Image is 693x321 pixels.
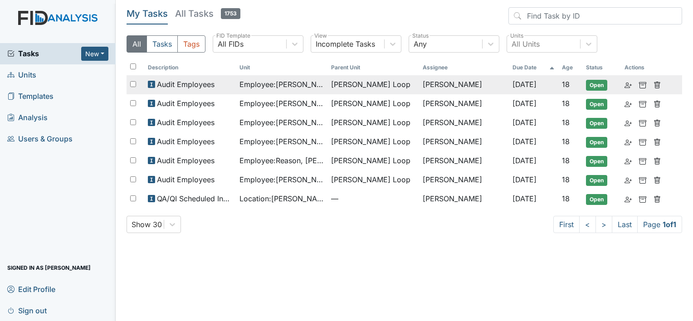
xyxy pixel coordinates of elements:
[132,219,162,230] div: Show 30
[7,132,73,146] span: Users & Groups
[654,98,661,109] a: Delete
[639,98,646,109] a: Archive
[654,193,661,204] a: Delete
[327,60,419,75] th: Toggle SortBy
[157,79,215,90] span: Audit Employees
[654,136,661,147] a: Delete
[562,118,570,127] span: 18
[512,194,537,203] span: [DATE]
[579,216,596,233] a: <
[639,193,646,204] a: Archive
[419,60,509,75] th: Assignee
[239,136,324,147] span: Employee : [PERSON_NAME]
[7,261,91,275] span: Signed in as [PERSON_NAME]
[639,174,646,185] a: Archive
[331,193,415,204] span: —
[218,39,244,49] div: All FIDs
[558,60,583,75] th: Toggle SortBy
[512,137,537,146] span: [DATE]
[595,216,612,233] a: >
[157,193,232,204] span: QA/QI Scheduled Inspection
[239,79,324,90] span: Employee : [PERSON_NAME]
[562,99,570,108] span: 18
[562,80,570,89] span: 18
[582,60,621,75] th: Toggle SortBy
[157,98,215,109] span: Audit Employees
[654,174,661,185] a: Delete
[663,220,676,229] strong: 1 of 1
[419,75,509,94] td: [PERSON_NAME]
[127,7,168,20] h5: My Tasks
[239,98,324,109] span: Employee : [PERSON_NAME]'[PERSON_NAME]
[512,156,537,165] span: [DATE]
[175,7,240,20] h5: All Tasks
[7,68,36,82] span: Units
[331,174,410,185] span: [PERSON_NAME] Loop
[419,113,509,132] td: [PERSON_NAME]
[639,155,646,166] a: Archive
[7,303,47,317] span: Sign out
[509,60,558,75] th: Toggle SortBy
[236,60,327,75] th: Toggle SortBy
[239,155,324,166] span: Employee : Reason, [PERSON_NAME]
[7,282,55,296] span: Edit Profile
[331,136,410,147] span: [PERSON_NAME] Loop
[7,111,48,125] span: Analysis
[586,175,607,186] span: Open
[586,137,607,148] span: Open
[81,47,108,61] button: New
[419,132,509,151] td: [PERSON_NAME]
[639,117,646,128] a: Archive
[157,117,215,128] span: Audit Employees
[316,39,375,49] div: Incomplete Tasks
[144,60,236,75] th: Toggle SortBy
[177,35,205,53] button: Tags
[639,79,646,90] a: Archive
[508,7,682,24] input: Find Task by ID
[621,60,666,75] th: Actions
[586,80,607,91] span: Open
[419,190,509,209] td: [PERSON_NAME]
[512,99,537,108] span: [DATE]
[414,39,427,49] div: Any
[639,136,646,147] a: Archive
[419,94,509,113] td: [PERSON_NAME]
[612,216,638,233] a: Last
[512,118,537,127] span: [DATE]
[127,35,147,53] button: All
[562,175,570,184] span: 18
[7,48,81,59] a: Tasks
[331,155,410,166] span: [PERSON_NAME] Loop
[586,156,607,167] span: Open
[586,118,607,129] span: Open
[419,151,509,170] td: [PERSON_NAME]
[562,137,570,146] span: 18
[562,156,570,165] span: 18
[331,79,410,90] span: [PERSON_NAME] Loop
[239,117,324,128] span: Employee : [PERSON_NAME][GEOGRAPHIC_DATA]
[654,117,661,128] a: Delete
[586,99,607,110] span: Open
[586,194,607,205] span: Open
[331,117,410,128] span: [PERSON_NAME] Loop
[127,35,205,53] div: Type filter
[331,98,410,109] span: [PERSON_NAME] Loop
[157,174,215,185] span: Audit Employees
[654,79,661,90] a: Delete
[512,175,537,184] span: [DATE]
[157,155,215,166] span: Audit Employees
[654,155,661,166] a: Delete
[512,39,540,49] div: All Units
[130,63,136,69] input: Toggle All Rows Selected
[157,136,215,147] span: Audit Employees
[239,174,324,185] span: Employee : [PERSON_NAME]
[562,194,570,203] span: 18
[553,216,682,233] nav: task-pagination
[637,216,682,233] span: Page
[7,89,54,103] span: Templates
[146,35,178,53] button: Tasks
[419,170,509,190] td: [PERSON_NAME]
[239,193,324,204] span: Location : [PERSON_NAME] St.
[512,80,537,89] span: [DATE]
[221,8,240,19] span: 1753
